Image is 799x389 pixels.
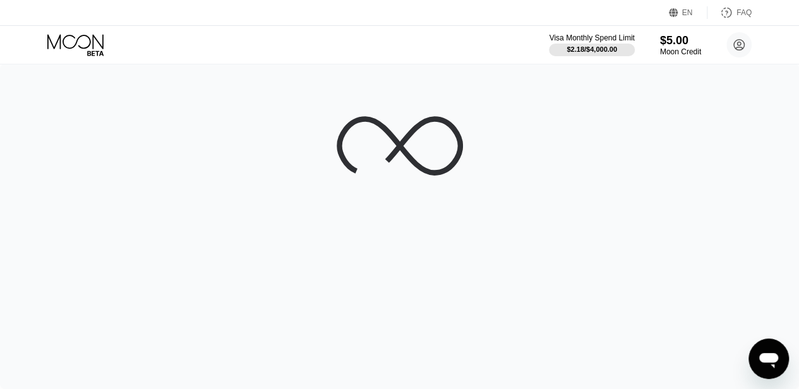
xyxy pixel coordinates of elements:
div: Visa Monthly Spend Limit$2.18/$4,000.00 [549,33,634,56]
iframe: Button to launch messaging window [748,338,789,379]
div: $5.00Moon Credit [660,34,701,56]
div: Visa Monthly Spend Limit [549,33,634,42]
div: $5.00 [660,34,701,47]
div: EN [669,6,707,19]
div: Moon Credit [660,47,701,56]
div: FAQ [736,8,752,17]
div: EN [682,8,693,17]
div: FAQ [707,6,752,19]
div: $2.18 / $4,000.00 [567,45,617,53]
